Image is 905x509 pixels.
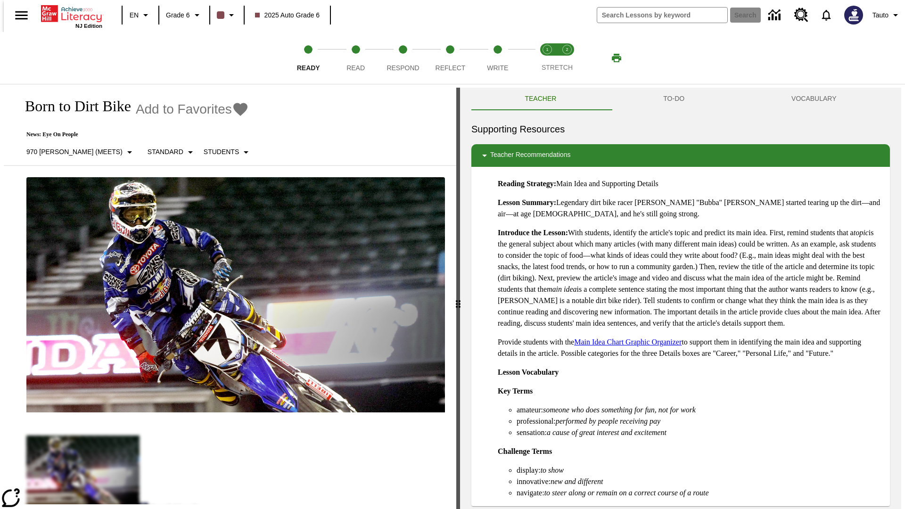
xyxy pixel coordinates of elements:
em: new and different [551,477,603,485]
button: Open side menu [8,1,35,29]
button: Read step 2 of 5 [328,32,383,84]
span: Add to Favorites [136,102,232,117]
em: to show [541,466,564,474]
button: TO-DO [610,88,738,110]
li: sensation: [517,427,882,438]
button: VOCABULARY [738,88,890,110]
em: performed by people receiving pay [556,417,660,425]
span: Read [346,64,365,72]
em: main idea [547,285,577,293]
a: Resource Center, Will open in new tab [789,2,814,28]
strong: Reading Strategy: [498,180,556,188]
div: Instructional Panel Tabs [471,88,890,110]
li: professional: [517,416,882,427]
em: topic [854,229,869,237]
span: Reflect [436,64,466,72]
li: navigate: [517,487,882,499]
img: Motocross racer James Stewart flies through the air on his dirt bike. [26,177,445,413]
p: Teacher Recommendations [490,150,570,161]
strong: Key Terms [498,387,533,395]
li: display: [517,465,882,476]
p: Main Idea and Supporting Details [498,178,882,189]
li: amateur: [517,404,882,416]
button: Write step 5 of 5 [470,32,525,84]
h1: Born to Dirt Bike [15,98,131,115]
span: NJ Edition [75,23,102,29]
button: Select a new avatar [839,3,869,27]
button: Grade: Grade 6, Select a grade [162,7,206,24]
button: Print [601,49,632,66]
button: Class color is dark brown. Change class color [213,7,241,24]
button: Stretch Read step 1 of 2 [534,32,561,84]
button: Respond step 3 of 5 [376,32,430,84]
span: EN [130,10,139,20]
div: activity [460,88,901,509]
div: Press Enter or Spacebar and then press right and left arrow keys to move the slider [456,88,460,509]
button: Add to Favorites - Born to Dirt Bike [136,101,249,117]
text: 1 [546,47,548,52]
button: Teacher [471,88,610,110]
div: Teacher Recommendations [471,144,890,167]
em: a cause of great interest and excitement [547,428,666,436]
div: Home [41,3,102,29]
strong: Lesson Vocabulary [498,368,559,376]
button: Language: EN, Select a language [125,7,156,24]
button: Scaffolds, Standard [144,144,200,161]
p: 970 [PERSON_NAME] (Meets) [26,147,123,157]
p: News: Eye On People [15,131,255,138]
span: Grade 6 [166,10,190,20]
input: search field [597,8,727,23]
button: Select Lexile, 970 Lexile (Meets) [23,144,139,161]
button: Reflect step 4 of 5 [423,32,477,84]
img: Avatar [844,6,863,25]
p: Standard [148,147,183,157]
p: With students, identify the article's topic and predict its main idea. First, remind students tha... [498,227,882,329]
a: Data Center [763,2,789,28]
strong: Lesson Summary: [498,198,556,206]
text: 2 [566,47,568,52]
a: Notifications [814,3,839,27]
button: Select Student [200,144,255,161]
p: Provide students with the to support them in identifying the main idea and supporting details in ... [498,337,882,359]
div: reading [4,88,456,504]
li: innovative: [517,476,882,487]
p: Students [204,147,239,157]
em: to steer along or remain on a correct course of a route [544,489,709,497]
h6: Supporting Resources [471,122,890,137]
span: STRETCH [542,64,573,71]
a: Main Idea Chart Graphic Organizer [574,338,682,346]
strong: Introduce the Lesson: [498,229,568,237]
strong: Challenge Terms [498,447,552,455]
em: someone who does something for fun, not for work [543,406,696,414]
p: Legendary dirt bike racer [PERSON_NAME] "Bubba" [PERSON_NAME] started tearing up the dirt—and air... [498,197,882,220]
button: Ready step 1 of 5 [281,32,336,84]
span: Tauto [872,10,889,20]
button: Stretch Respond step 2 of 2 [553,32,581,84]
span: Respond [387,64,419,72]
button: Profile/Settings [869,7,905,24]
span: Write [487,64,508,72]
span: 2025 Auto Grade 6 [255,10,320,20]
span: Ready [297,64,320,72]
